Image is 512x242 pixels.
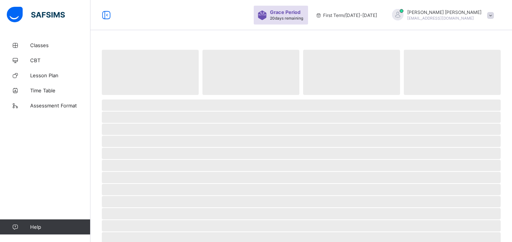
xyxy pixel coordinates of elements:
[102,196,501,207] span: ‌
[385,9,498,21] div: ANTHONYJAMES
[30,72,90,78] span: Lesson Plan
[30,87,90,93] span: Time Table
[7,7,65,23] img: safsims
[407,9,481,15] span: [PERSON_NAME] [PERSON_NAME]
[102,160,501,171] span: ‌
[102,184,501,195] span: ‌
[102,208,501,219] span: ‌
[102,136,501,147] span: ‌
[270,16,303,20] span: 20 days remaining
[270,9,300,15] span: Grace Period
[30,57,90,63] span: CBT
[407,16,474,20] span: [EMAIL_ADDRESS][DOMAIN_NAME]
[102,100,501,111] span: ‌
[316,12,377,18] span: session/term information
[102,124,501,135] span: ‌
[102,172,501,183] span: ‌
[102,148,501,159] span: ‌
[404,50,501,95] span: ‌
[202,50,299,95] span: ‌
[102,50,199,95] span: ‌
[30,103,90,109] span: Assessment Format
[102,112,501,123] span: ‌
[303,50,400,95] span: ‌
[102,220,501,231] span: ‌
[30,224,90,230] span: Help
[258,11,267,20] img: sticker-purple.71386a28dfed39d6af7621340158ba97.svg
[30,42,90,48] span: Classes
